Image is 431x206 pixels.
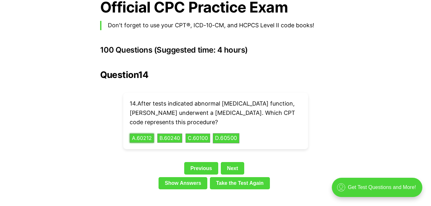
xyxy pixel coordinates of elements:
button: A.60212 [130,133,154,143]
button: D.60500 [213,133,239,143]
h3: 100 Questions (Suggested time: 4 hours) [100,46,331,55]
iframe: portal-trigger [326,175,431,206]
blockquote: Don't forget to use your CPT®, ICD-10-CM, and HCPCS Level II code books! [100,21,331,30]
a: Show Answers [159,177,207,189]
a: Next [221,162,244,174]
h2: Question 14 [100,70,331,80]
a: Take the Test Again [210,177,270,189]
p: 14 . After tests indicated abnormal [MEDICAL_DATA] function, [PERSON_NAME] underwent a [MEDICAL_D... [130,99,302,127]
button: B.60240 [157,133,182,143]
button: C.60100 [185,133,210,143]
a: Previous [184,162,218,174]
